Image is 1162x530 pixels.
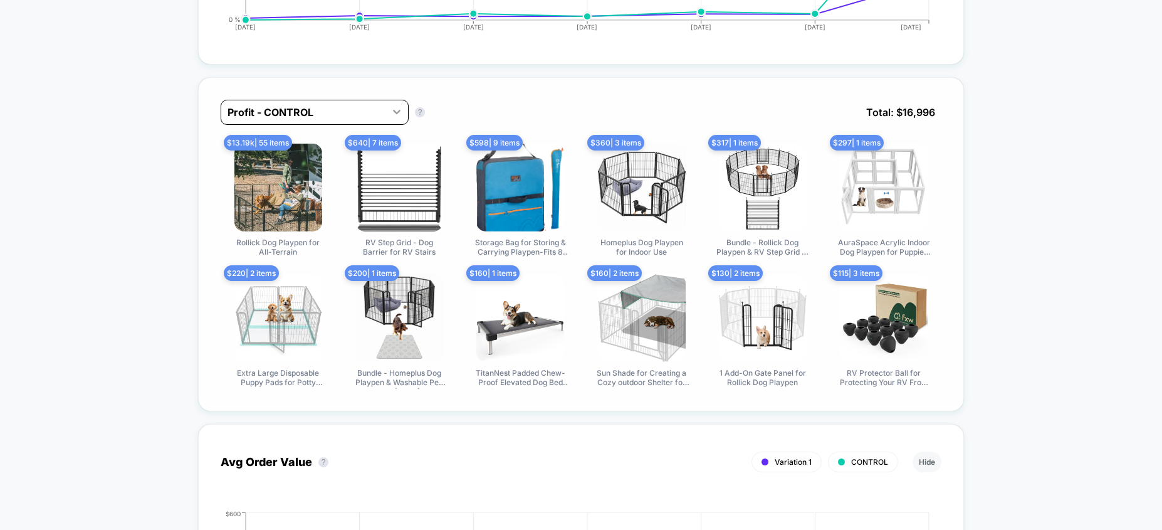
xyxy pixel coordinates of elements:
[719,144,807,231] img: Bundle - Rollick Dog Playpen & RV Step Grid (2 PCs)
[775,457,812,467] span: Variation 1
[229,16,241,23] tspan: 0 %
[226,509,241,517] tspan: $600
[466,135,523,151] span: $ 598 | 9 items
[708,265,763,281] span: $ 130 | 2 items
[473,238,567,258] span: Storage Bag for Storing & Carrying Playpen-Fits 8 Panels
[595,368,689,389] span: Sun Shade for Creating a Cozy outdoor Shelter for Your Dog
[716,238,810,258] span: Bundle - Rollick Dog Playpen & RV Step Grid (2 PCs)
[415,107,425,117] button: ?
[851,457,888,467] span: CONTROL
[577,23,598,31] tspan: [DATE]
[587,265,642,281] span: $ 160 | 2 items
[352,238,446,258] span: RV Step Grid - Dog Barrier for RV Stairs
[708,135,761,151] span: $ 317 | 1 items
[473,368,567,389] span: TitanNest Padded Chew-Proof Elevated Dog Bed for Your Chewer
[235,23,256,31] tspan: [DATE]
[830,265,882,281] span: $ 115 | 3 items
[598,274,686,362] img: Sun Shade for Creating a Cozy outdoor Shelter for Your Dog
[463,23,484,31] tspan: [DATE]
[355,274,443,362] img: Bundle - Homeplus Dog Playpen & Washable Pee Pad (2 PCs)
[901,23,921,31] tspan: [DATE]
[595,238,689,258] span: Homeplus Dog Playpen for Indoor Use
[476,144,564,231] img: Storage Bag for Storing & Carrying Playpen-Fits 8 Panels
[587,135,644,151] span: $ 360 | 3 items
[840,274,928,362] img: RV Protector Ball for Protecting Your RV From Scratches
[476,274,564,362] img: TitanNest Padded Chew-Proof Elevated Dog Bed for Your Chewer
[598,144,686,231] img: Homeplus Dog Playpen for Indoor Use
[345,265,399,281] span: $ 200 | 1 items
[860,100,941,125] span: Total: $ 16,996
[837,238,931,258] span: AuraSpace Acrylic Indoor Dog Playpen for Puppies and Small Dogs
[691,23,711,31] tspan: [DATE]
[224,135,292,151] span: $ 13.19k | 55 items
[224,265,279,281] span: $ 220 | 2 items
[355,144,443,231] img: RV Step Grid - Dog Barrier for RV Stairs
[840,144,928,231] img: AuraSpace Acrylic Indoor Dog Playpen for Puppies and Small Dogs
[234,144,322,231] img: Rollick Dog Playpen for All-Terrain
[716,368,810,389] span: 1 Add-On Gate Panel for Rollick Dog Playpen
[352,368,446,389] span: Bundle - Homeplus Dog Playpen & Washable Pee Pad (2 PCs)
[913,452,941,472] button: Hide
[830,135,884,151] span: $ 297 | 1 items
[349,23,370,31] tspan: [DATE]
[345,135,401,151] span: $ 640 | 7 items
[837,368,931,389] span: RV Protector Ball for Protecting Your RV From Scratches
[719,274,807,362] img: 1 Add-On Gate Panel for Rollick Dog Playpen
[318,457,328,467] button: ?
[234,274,322,362] img: Extra Large Disposable Puppy Pads for Potty Training and Whelping
[805,23,825,31] tspan: [DATE]
[466,265,520,281] span: $ 160 | 1 items
[231,368,325,389] span: Extra Large Disposable Puppy Pads for Potty Training and Whelping
[231,238,325,258] span: Rollick Dog Playpen for All-Terrain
